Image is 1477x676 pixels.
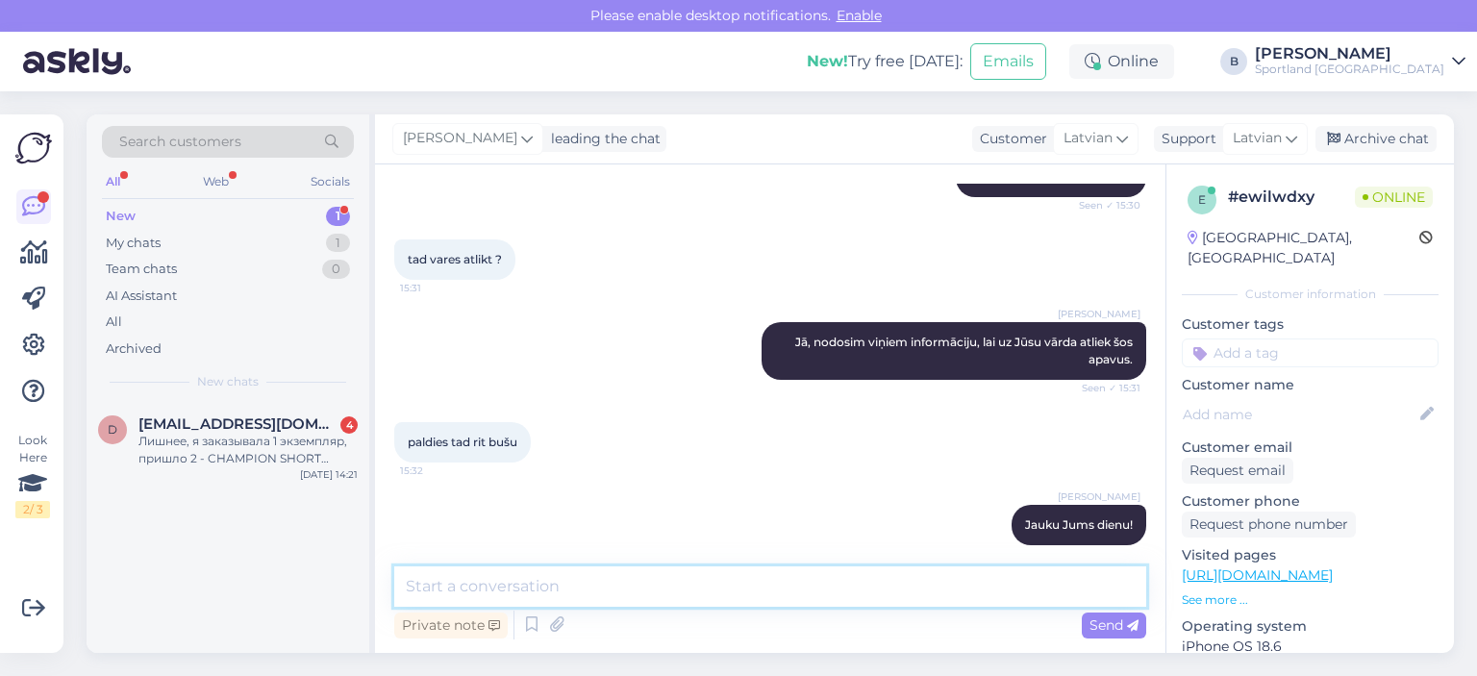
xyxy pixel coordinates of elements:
[15,432,50,518] div: Look Here
[1182,375,1439,395] p: Customer name
[108,422,117,437] span: d
[102,169,124,194] div: All
[1182,545,1439,565] p: Visited pages
[1355,187,1433,208] span: Online
[326,207,350,226] div: 1
[300,467,358,482] div: [DATE] 14:21
[400,281,472,295] span: 15:31
[1069,44,1174,79] div: Online
[408,252,502,266] span: tad vares atlikt ?
[1315,126,1437,152] div: Archive chat
[403,128,517,149] span: [PERSON_NAME]
[106,313,122,332] div: All
[197,373,259,390] span: New chats
[1233,128,1282,149] span: Latvian
[1220,48,1247,75] div: B
[1228,186,1355,209] div: # ewilwdxy
[199,169,233,194] div: Web
[1255,62,1444,77] div: Sportland [GEOGRAPHIC_DATA]
[795,335,1136,366] span: Jā, nodosim viņiem informāciju, lai uz Jūsu vārda atliek šos apavus.
[15,501,50,518] div: 2 / 3
[1182,591,1439,609] p: See more ...
[15,130,52,166] img: Askly Logo
[1154,129,1216,149] div: Support
[807,50,963,73] div: Try free [DATE]:
[1089,616,1139,634] span: Send
[1068,381,1140,395] span: Seen ✓ 15:31
[543,129,661,149] div: leading the chat
[307,169,354,194] div: Socials
[340,416,358,434] div: 4
[1255,46,1444,62] div: [PERSON_NAME]
[408,435,517,449] span: paldies tad rit bušu
[394,613,508,638] div: Private note
[1068,546,1140,561] span: 15:32
[1025,517,1133,532] span: Jauku Jums dienu!
[1183,404,1416,425] input: Add name
[1182,458,1293,484] div: Request email
[1182,637,1439,657] p: iPhone OS 18.6
[106,260,177,279] div: Team chats
[807,52,848,70] b: New!
[1182,512,1356,538] div: Request phone number
[106,234,161,253] div: My chats
[1058,489,1140,504] span: [PERSON_NAME]
[831,7,888,24] span: Enable
[322,260,350,279] div: 0
[119,132,241,152] span: Search customers
[106,207,136,226] div: New
[1182,616,1439,637] p: Operating system
[1068,198,1140,213] span: Seen ✓ 15:30
[1058,307,1140,321] span: [PERSON_NAME]
[1182,338,1439,367] input: Add a tag
[1182,566,1333,584] a: [URL][DOMAIN_NAME]
[1182,286,1439,303] div: Customer information
[1182,314,1439,335] p: Customer tags
[970,43,1046,80] button: Emails
[972,129,1047,149] div: Customer
[106,287,177,306] div: AI Assistant
[1198,192,1206,207] span: e
[1182,438,1439,458] p: Customer email
[400,463,472,478] span: 15:32
[1255,46,1465,77] a: [PERSON_NAME]Sportland [GEOGRAPHIC_DATA]
[138,433,358,467] div: Лишнее, я заказывала 1 экземпляр, пришло 2 - CHAMPION SHORT SLEEVE Код товара: #117796_NBK
[1182,491,1439,512] p: Customer phone
[106,339,162,359] div: Archived
[138,415,338,433] span: dionisija80@gmail.com
[1188,228,1419,268] div: [GEOGRAPHIC_DATA], [GEOGRAPHIC_DATA]
[326,234,350,253] div: 1
[1064,128,1113,149] span: Latvian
